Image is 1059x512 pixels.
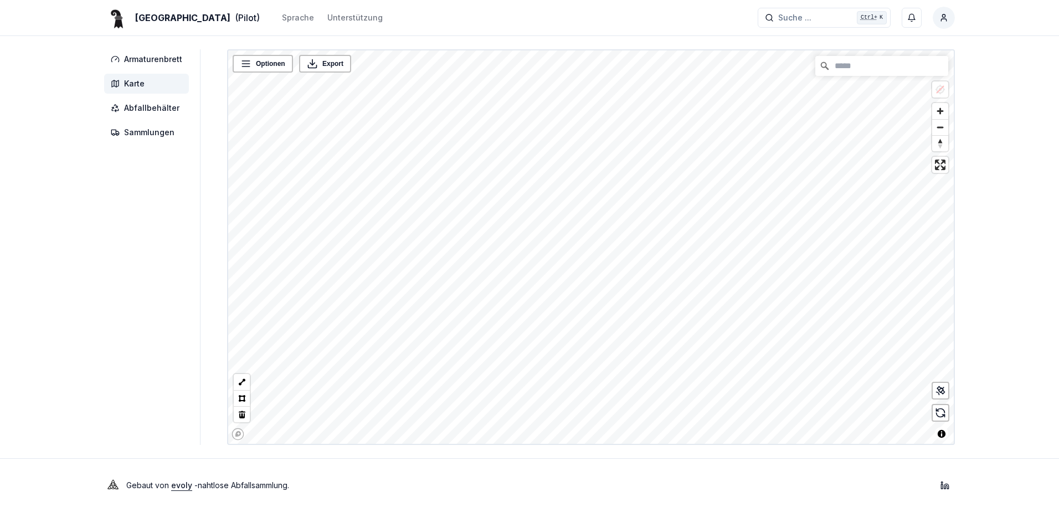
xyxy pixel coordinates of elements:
span: Abfallbehälter [124,103,179,114]
a: Karte [104,74,193,94]
a: Sammlungen [104,122,193,142]
div: Sprache [282,12,314,23]
span: Sammlungen [124,127,174,138]
button: Delete [234,406,250,422]
a: Unterstützung [327,11,383,24]
a: Mapbox logo [232,428,244,441]
a: Armaturenbrett [104,49,193,69]
button: Location not available [932,81,948,98]
button: Reset bearing to north [932,135,948,151]
img: Evoly Logo [104,477,122,494]
span: [GEOGRAPHIC_DATA] [135,11,230,24]
img: Basel Logo [104,4,131,31]
input: Suche [815,56,948,76]
span: Armaturenbrett [124,54,182,65]
button: Zoom out [932,119,948,135]
span: Zoom out [932,120,948,135]
p: Gebaut von - nahtlose Abfallsammlung . [126,478,289,493]
span: Export [322,58,343,69]
span: (Pilot) [235,11,260,24]
a: Abfallbehälter [104,98,193,118]
button: Suche ...Ctrl+K [758,8,891,28]
button: LineString tool (l) [234,374,250,390]
button: Enter fullscreen [932,157,948,173]
canvas: Map [228,50,958,446]
button: Toggle attribution [935,427,948,441]
span: Optionen [256,58,285,69]
span: Suche ... [778,12,811,23]
button: Zoom in [932,103,948,119]
button: Polygon tool (p) [234,390,250,406]
a: evoly [171,480,192,490]
span: Karte [124,78,145,89]
button: Sprache [282,11,314,24]
a: [GEOGRAPHIC_DATA](Pilot) [104,11,260,24]
span: Reset bearing to north [932,136,948,151]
